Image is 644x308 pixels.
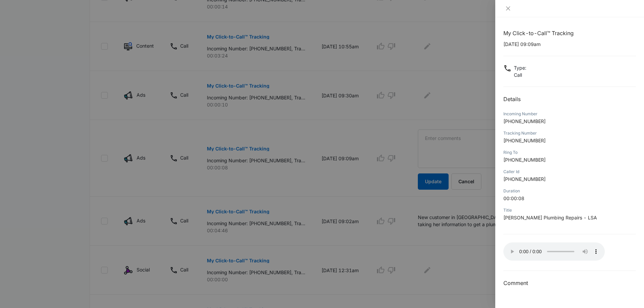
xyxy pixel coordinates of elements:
p: Call [514,71,526,78]
p: [DATE] 09:09am [503,41,636,48]
span: [PHONE_NUMBER] [503,138,546,143]
span: 00:00:08 [503,195,524,201]
div: Ring To [503,149,636,156]
h3: Comment [503,279,636,287]
span: [PHONE_NUMBER] [503,157,546,163]
span: close [505,6,511,11]
span: [PHONE_NUMBER] [503,118,546,124]
p: Type : [514,64,526,71]
span: [PERSON_NAME] Plumbing Repairs - LSA [503,215,597,220]
h1: My Click-to-Call™ Tracking [503,29,636,37]
div: Incoming Number [503,111,636,117]
div: Duration [503,188,636,194]
h2: Details [503,95,636,103]
div: Title [503,207,636,213]
div: Tracking Number [503,130,636,136]
div: Caller Id [503,169,636,175]
audio: Your browser does not support the audio tag. [503,242,605,261]
button: Close [503,5,513,11]
span: [PHONE_NUMBER] [503,176,546,182]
